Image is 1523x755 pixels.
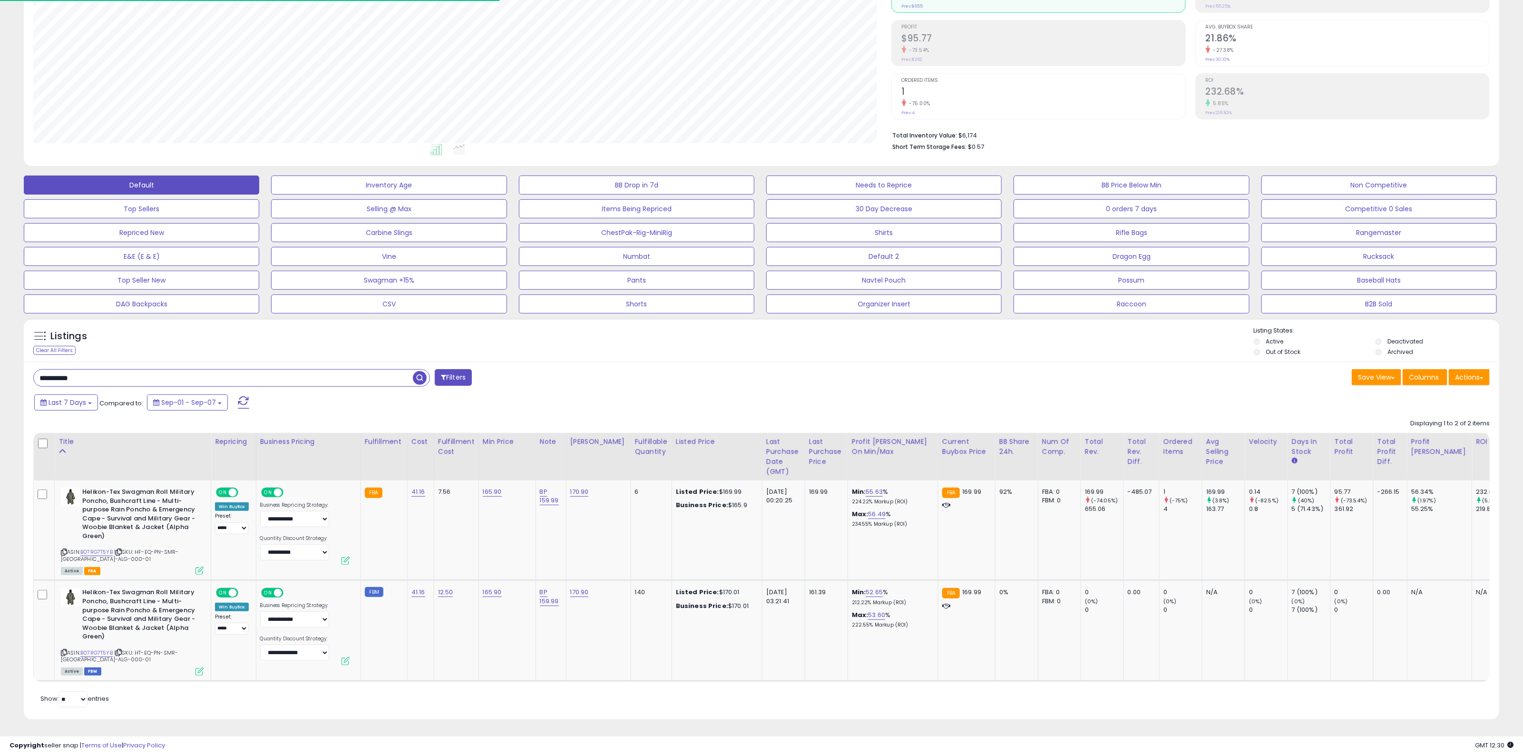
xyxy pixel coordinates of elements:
small: FBM [365,587,383,597]
div: FBA: 0 [1042,488,1074,496]
button: Rucksack [1261,247,1497,266]
div: 6 [635,488,664,496]
b: Max: [852,610,869,619]
b: Max: [852,510,869,519]
div: 361.92 [1335,505,1373,513]
div: N/A [1411,588,1464,597]
small: (0%) [1163,598,1177,605]
button: Top Sellers [24,199,259,218]
button: Columns [1403,369,1447,385]
span: Ordered Items [902,78,1185,83]
button: Dragon Egg [1014,247,1249,266]
div: 7 (100%) [1292,588,1330,597]
div: 0% [999,588,1031,597]
button: CSV [271,294,507,314]
div: Preset: [215,614,249,635]
button: Sep-01 - Sep-07 [147,394,228,411]
small: (-74.05%) [1091,497,1118,504]
button: Selling @ Max [271,199,507,218]
div: Total Rev. Diff. [1128,437,1155,467]
b: Helikon-Tex Swagman Roll Military Poncho, Bushcraft Line - Multi-purpose Rain Poncho & Emergency ... [82,488,198,543]
p: Listing States: [1254,326,1499,335]
div: Fulfillment Cost [438,437,475,457]
b: Helikon-Tex Swagman Roll Military Poncho, Bushcraft Line - Multi-purpose Rain Poncho & Emergency ... [82,588,198,643]
div: 56.34% [1411,488,1472,496]
button: Competitive 0 Sales [1261,199,1497,218]
div: 1 [1163,488,1202,496]
button: ChestPak-Rig-MiniRig [519,223,754,242]
div: FBA: 0 [1042,588,1074,597]
button: 0 orders 7 days [1014,199,1249,218]
small: (40%) [1298,497,1315,504]
div: 140 [635,588,664,597]
small: FBA [942,488,960,498]
div: Avg Selling Price [1206,437,1241,467]
a: Terms of Use [81,741,122,750]
a: 56.49 [868,510,886,519]
div: 55.25% [1411,505,1472,513]
button: Shirts [766,223,1002,242]
small: Prev: 30.10% [1206,57,1230,62]
span: ON [262,489,274,497]
div: Repricing [215,437,252,447]
span: All listings currently available for purchase on Amazon [61,667,83,676]
label: Quantity Discount Strategy: [260,535,329,542]
div: % [852,488,931,505]
small: Prev: 219.83% [1206,110,1232,116]
small: -75.00% [906,100,931,107]
img: 31QX3ieMpnL._SL40_.jpg [61,488,80,507]
div: N/A [1206,588,1238,597]
b: Short Term Storage Fees: [893,143,967,151]
small: FBA [942,588,960,598]
div: Win BuyBox [215,502,249,511]
small: (0%) [1249,598,1262,605]
div: 655.06 [1085,505,1123,513]
button: E&E (E & E) [24,247,259,266]
a: 165.90 [483,487,502,497]
div: 7 (100%) [1292,488,1330,496]
span: ON [217,489,229,497]
a: B07RG7T5YB [80,548,113,556]
button: Raccoon [1014,294,1249,314]
h2: 232.68% [1206,86,1489,99]
button: DAG Backpacks [24,294,259,314]
div: Current Buybox Price [942,437,991,457]
button: Shorts [519,294,754,314]
div: -485.07 [1128,488,1152,496]
div: Fulfillable Quantity [635,437,668,457]
div: 5 (71.43%) [1292,505,1330,513]
div: Last Purchase Price [809,437,844,467]
button: Default 2 [766,247,1002,266]
div: % [852,588,931,606]
div: 0 [1249,588,1288,597]
button: Inventory Age [271,176,507,195]
div: 7 (100%) [1292,606,1330,614]
b: Listed Price: [676,588,719,597]
button: Rangemaster [1261,223,1497,242]
div: 0 [1085,606,1123,614]
div: Note [540,437,562,447]
button: Top Seller New [24,271,259,290]
h2: 1 [902,86,1185,99]
a: Privacy Policy [123,741,165,750]
small: (-73.54%) [1341,497,1367,504]
label: Deactivated [1387,337,1423,345]
span: Last 7 Days [49,398,86,407]
div: Ordered Items [1163,437,1198,457]
a: 12.50 [438,588,453,597]
div: -266.15 [1377,488,1400,496]
div: 92% [999,488,1031,496]
button: Swagman +15% [271,271,507,290]
span: ON [217,589,229,597]
b: Min: [852,487,866,496]
span: ON [262,589,274,597]
a: 170.90 [570,487,589,497]
div: N/A [1476,588,1507,597]
small: (1.97%) [1417,497,1436,504]
a: 41.16 [411,487,425,497]
label: Quantity Discount Strategy: [260,636,329,642]
span: Avg. Buybox Share [1206,25,1489,30]
button: Filters [435,369,472,386]
a: 170.90 [570,588,589,597]
div: Velocity [1249,437,1284,447]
